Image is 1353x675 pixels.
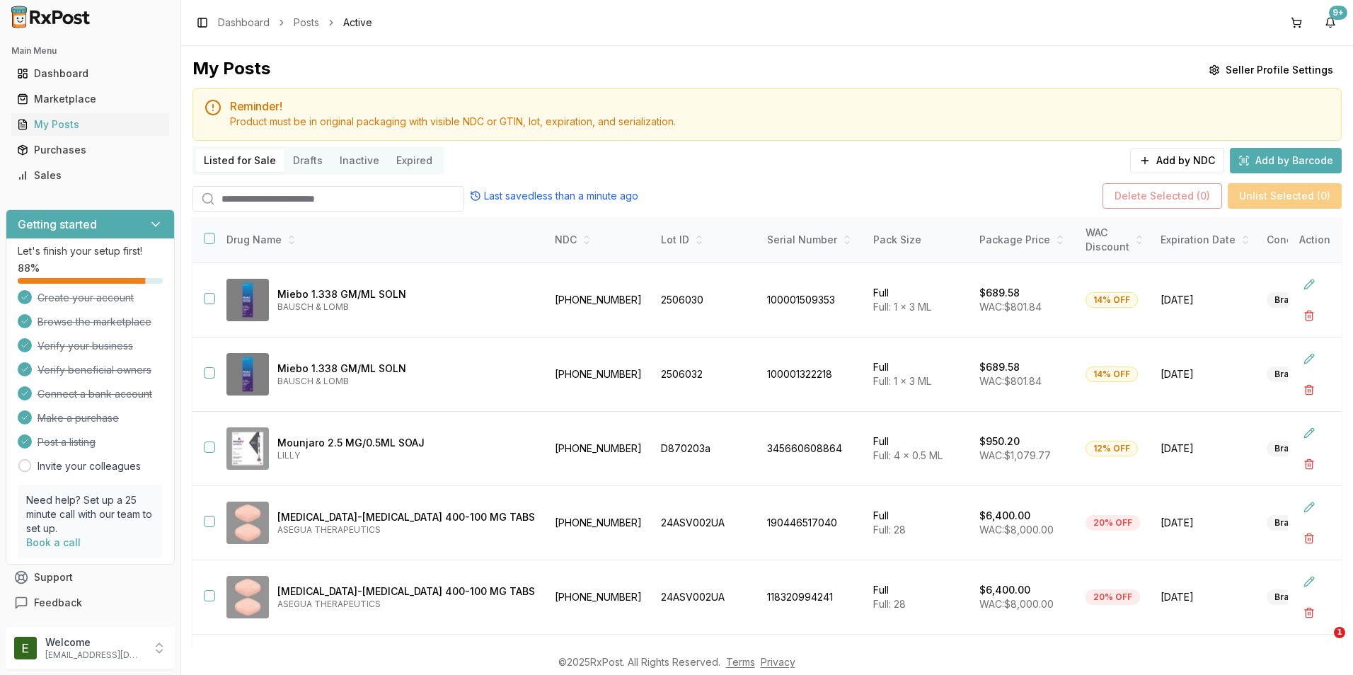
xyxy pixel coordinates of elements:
td: 24ASV002UA [652,486,759,560]
div: My Posts [192,57,270,83]
div: Expiration Date [1161,233,1250,247]
span: [DATE] [1161,367,1250,381]
div: Drug Name [226,233,535,247]
a: My Posts [11,112,169,137]
td: [PHONE_NUMBER] [546,560,652,635]
span: WAC: $1,079.77 [979,449,1051,461]
span: Verify beneficial owners [38,363,151,377]
a: Purchases [11,137,169,163]
span: Full: 1 x 3 ML [873,301,931,313]
a: Privacy [761,656,795,668]
span: Active [343,16,372,30]
div: Dashboard [17,67,163,81]
p: [MEDICAL_DATA]-[MEDICAL_DATA] 400-100 MG TABS [277,510,535,524]
nav: breadcrumb [218,16,372,30]
span: [DATE] [1161,516,1250,530]
iframe: Intercom live chat [1305,627,1339,661]
button: Dashboard [6,62,175,85]
button: My Posts [6,113,175,136]
img: Sofosbuvir-Velpatasvir 400-100 MG TABS [226,576,269,618]
a: Invite your colleagues [38,459,141,473]
button: Inactive [331,149,388,172]
td: 345660608864 [759,412,865,486]
p: Miebo 1.338 GM/ML SOLN [277,362,535,376]
img: RxPost Logo [6,6,96,28]
th: Action [1288,217,1342,263]
span: [DATE] [1161,590,1250,604]
h5: Reminder! [230,100,1330,112]
a: Dashboard [218,16,270,30]
td: Full [865,337,971,412]
td: Full [865,486,971,560]
td: [PHONE_NUMBER] [546,486,652,560]
div: 20% OFF [1086,515,1140,531]
div: Brand New [1267,292,1328,308]
div: Sales [17,168,163,183]
img: Miebo 1.338 GM/ML SOLN [226,279,269,321]
div: Serial Number [767,233,856,247]
td: 100001509353 [759,263,865,337]
td: 2506030 [652,263,759,337]
td: 2506032 [652,337,759,412]
span: Full: 1 x 3 ML [873,375,931,387]
div: 9+ [1329,6,1347,20]
button: Delete [1296,303,1322,328]
span: 1 [1334,627,1345,638]
img: Sofosbuvir-Velpatasvir 400-100 MG TABS [226,502,269,544]
p: Mounjaro 2.5 MG/0.5ML SOAJ [277,436,535,450]
td: [PHONE_NUMBER] [546,337,652,412]
td: 118320994241 [759,560,865,635]
span: 88 % [18,261,40,275]
p: $689.58 [979,286,1020,300]
img: User avatar [14,637,37,659]
div: Brand New [1267,515,1328,531]
button: Listed for Sale [195,149,284,172]
p: [MEDICAL_DATA]-[MEDICAL_DATA] 400-100 MG TABS [277,584,535,599]
button: Drafts [284,149,331,172]
h2: Main Menu [11,45,169,57]
span: [DATE] [1161,442,1250,456]
p: $6,400.00 [979,509,1030,523]
p: Welcome [45,635,144,650]
p: $950.20 [979,434,1020,449]
button: Expired [388,149,441,172]
span: Connect a bank account [38,387,152,401]
div: Package Price [979,233,1069,247]
button: Sales [6,164,175,187]
span: Post a listing [38,435,96,449]
p: BAUSCH & LOMB [277,301,535,313]
a: Posts [294,16,319,30]
th: Pack Size [865,217,971,263]
td: 24ASV002UA [652,560,759,635]
td: Full [865,263,971,337]
span: [DATE] [1161,293,1250,307]
button: Edit [1296,569,1322,594]
a: Book a call [26,536,81,548]
div: Lot ID [661,233,750,247]
img: Miebo 1.338 GM/ML SOLN [226,353,269,396]
p: $689.58 [979,360,1020,374]
div: 14% OFF [1086,292,1138,308]
td: [PHONE_NUMBER] [546,263,652,337]
a: Dashboard [11,61,169,86]
h3: Getting started [18,216,97,233]
span: WAC: $8,000.00 [979,598,1054,610]
a: Marketplace [11,86,169,112]
div: 14% OFF [1086,367,1138,382]
div: Product must be in original packaging with visible NDC or GTIN, lot, expiration, and serialization. [230,115,1330,129]
button: Marketplace [6,88,175,110]
p: LILLY [277,450,535,461]
img: Mounjaro 2.5 MG/0.5ML SOAJ [226,427,269,470]
button: Delete [1296,526,1322,551]
button: Edit [1296,420,1322,446]
button: Support [6,565,175,590]
div: Last saved less than a minute ago [470,189,638,203]
p: ASEGUA THERAPEUTICS [277,524,535,536]
div: 20% OFF [1086,589,1140,605]
td: 100001322218 [759,337,865,412]
p: ASEGUA THERAPEUTICS [277,599,535,610]
div: Brand New [1267,367,1328,382]
span: Feedback [34,596,82,610]
button: 9+ [1319,11,1342,34]
div: Purchases [17,143,163,157]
